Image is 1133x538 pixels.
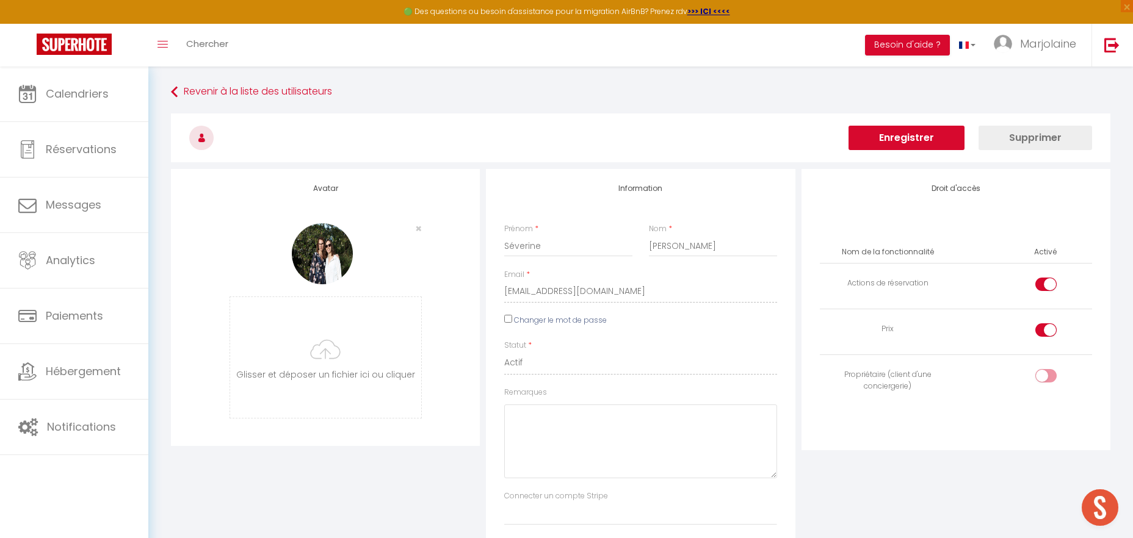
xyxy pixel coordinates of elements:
[825,369,951,392] div: Propriétaire (client d'une conciergerie)
[849,126,965,150] button: Enregistrer
[825,278,951,289] div: Actions de réservation
[171,81,1110,103] a: Revenir à la liste des utilisateurs
[514,315,607,326] label: Changer le mot de passe
[37,34,112,55] img: Super Booking
[504,269,524,281] label: Email
[820,184,1092,193] h4: Droit d'accès
[994,35,1012,53] img: ...
[186,37,228,50] span: Chercher
[985,24,1091,66] a: ... Marjolaine
[292,223,353,284] img: NO IMAGE
[177,24,237,66] a: Chercher
[504,490,608,502] label: Connecter un compte Stripe
[415,223,422,234] button: Close
[1082,489,1118,526] div: Ouvrir le chat
[825,323,951,335] div: Prix
[979,126,1092,150] button: Supprimer
[687,6,730,16] a: >>> ICI <<<<
[46,253,95,268] span: Analytics
[649,223,667,235] label: Nom
[1104,37,1120,52] img: logout
[820,242,956,263] th: Nom de la fonctionnalité
[415,221,422,236] span: ×
[47,419,116,434] span: Notifications
[504,387,547,398] label: Remarques
[46,364,121,379] span: Hébergement
[504,184,776,193] h4: Information
[504,223,533,235] label: Prénom
[1020,36,1076,51] span: Marjolaine
[1029,242,1062,263] th: Activé
[865,35,950,56] button: Besoin d'aide ?
[46,308,103,323] span: Paiements
[46,142,117,157] span: Réservations
[189,184,462,193] h4: Avatar
[46,86,109,101] span: Calendriers
[46,197,101,212] span: Messages
[504,340,526,351] label: Statut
